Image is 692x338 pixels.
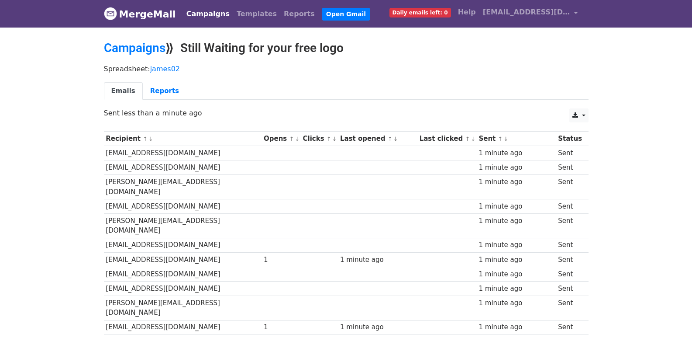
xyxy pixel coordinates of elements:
[471,136,475,142] a: ↓
[556,146,584,160] td: Sent
[104,41,589,56] h2: ⟫ Still Waiting for your free logo
[104,7,117,20] img: MergeMail logo
[556,238,584,252] td: Sent
[104,320,262,335] td: [EMAIL_ADDRESS][DOMAIN_NAME]
[556,132,584,146] th: Status
[104,296,262,321] td: [PERSON_NAME][EMAIL_ADDRESS][DOMAIN_NAME]
[104,41,165,55] a: Campaigns
[104,82,143,100] a: Emails
[479,255,554,265] div: 1 minute ago
[556,296,584,321] td: Sent
[104,199,262,213] td: [EMAIL_ADDRESS][DOMAIN_NAME]
[183,5,233,23] a: Campaigns
[322,8,370,21] a: Open Gmail
[332,136,337,142] a: ↓
[104,238,262,252] td: [EMAIL_ADDRESS][DOMAIN_NAME]
[340,322,415,332] div: 1 minute ago
[479,202,554,212] div: 1 minute ago
[264,255,299,265] div: 1
[556,160,584,175] td: Sent
[104,175,262,199] td: [PERSON_NAME][EMAIL_ADDRESS][DOMAIN_NAME]
[104,214,262,238] td: [PERSON_NAME][EMAIL_ADDRESS][DOMAIN_NAME]
[479,163,554,173] div: 1 minute ago
[289,136,294,142] a: ↑
[388,136,392,142] a: ↑
[143,82,186,100] a: Reports
[556,252,584,267] td: Sent
[479,322,554,332] div: 1 minute ago
[327,136,331,142] a: ↑
[150,65,180,73] a: james02
[104,146,262,160] td: [EMAIL_ADDRESS][DOMAIN_NAME]
[104,108,589,118] p: Sent less than a minute ago
[479,3,582,24] a: [EMAIL_ADDRESS][DOMAIN_NAME]
[301,132,338,146] th: Clicks
[340,255,415,265] div: 1 minute ago
[104,160,262,175] td: [EMAIL_ADDRESS][DOMAIN_NAME]
[479,240,554,250] div: 1 minute ago
[104,281,262,296] td: [EMAIL_ADDRESS][DOMAIN_NAME]
[556,320,584,335] td: Sent
[479,298,554,308] div: 1 minute ago
[104,5,176,23] a: MergeMail
[233,5,280,23] a: Templates
[295,136,300,142] a: ↓
[503,136,508,142] a: ↓
[104,252,262,267] td: [EMAIL_ADDRESS][DOMAIN_NAME]
[104,132,262,146] th: Recipient
[465,136,470,142] a: ↑
[104,64,589,73] p: Spreadsheet:
[477,132,556,146] th: Sent
[556,199,584,213] td: Sent
[104,267,262,281] td: [EMAIL_ADDRESS][DOMAIN_NAME]
[386,3,454,21] a: Daily emails left: 0
[556,267,584,281] td: Sent
[479,148,554,158] div: 1 minute ago
[264,322,299,332] div: 1
[479,269,554,279] div: 1 minute ago
[454,3,479,21] a: Help
[479,177,554,187] div: 1 minute ago
[262,132,301,146] th: Opens
[148,136,153,142] a: ↓
[479,284,554,294] div: 1 minute ago
[479,216,554,226] div: 1 minute ago
[498,136,503,142] a: ↑
[556,175,584,199] td: Sent
[393,136,398,142] a: ↓
[338,132,417,146] th: Last opened
[389,8,451,17] span: Daily emails left: 0
[417,132,477,146] th: Last clicked
[556,214,584,238] td: Sent
[280,5,318,23] a: Reports
[483,7,570,17] span: [EMAIL_ADDRESS][DOMAIN_NAME]
[556,281,584,296] td: Sent
[143,136,148,142] a: ↑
